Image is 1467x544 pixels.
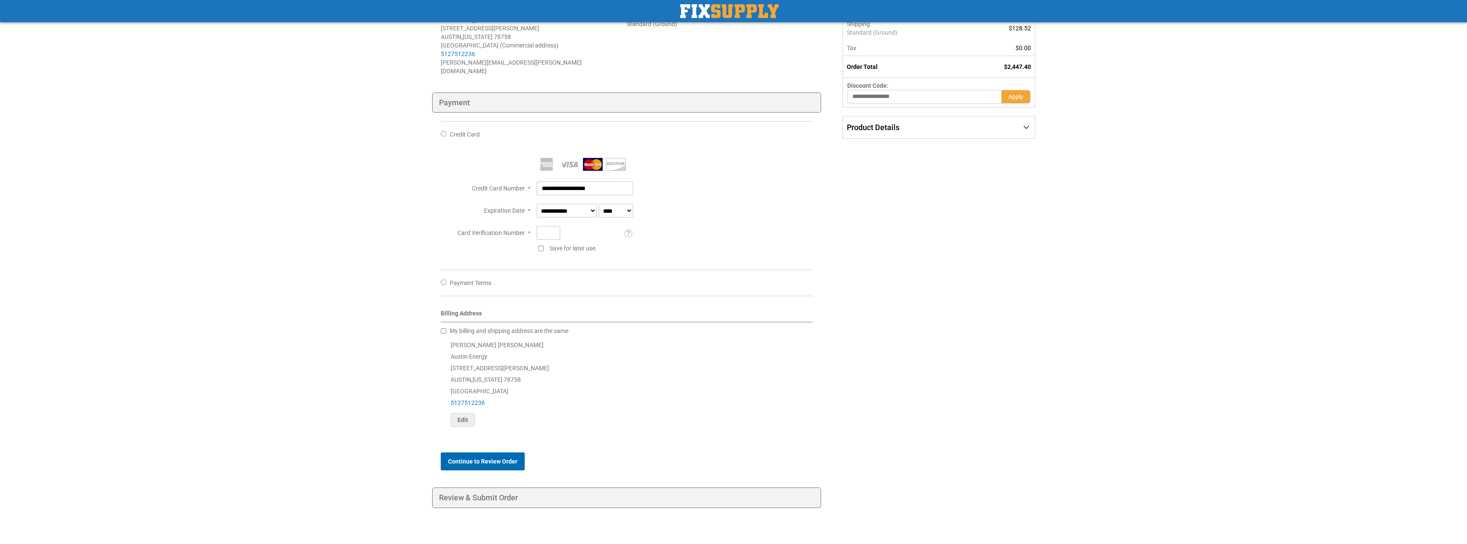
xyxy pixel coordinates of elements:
img: Discover [606,158,626,171]
a: 5127512236 [451,399,485,406]
strong: Order Total [847,63,878,70]
div: [PERSON_NAME] [PERSON_NAME] Austin Energy [STREET_ADDRESS][PERSON_NAME] AUSTIN , 78758 [GEOGRAPHI... [441,339,813,427]
button: Apply [1001,90,1031,104]
button: Continue to Review Order [441,452,525,470]
span: My billing and shipping address are the same [450,327,568,334]
address: [PERSON_NAME] [PERSON_NAME] Austin Energy [STREET_ADDRESS][PERSON_NAME] AUSTIN , 78758 [GEOGRAPHI... [441,7,627,75]
span: Standard (Ground) [847,28,959,37]
span: Shipping [847,21,870,27]
span: [US_STATE] [472,376,502,383]
span: Expiration Date [484,207,525,214]
div: Review & Submit Order [432,488,822,508]
a: store logo [680,4,779,18]
span: Credit Card Number [472,185,525,192]
span: $2,447.40 [1004,63,1031,70]
span: Card Verification Number [457,229,525,236]
div: Payment [432,92,822,113]
a: 5127512236 [441,51,475,57]
span: [PERSON_NAME][EMAIL_ADDRESS][PERSON_NAME][DOMAIN_NAME] [441,59,582,74]
th: Tax [843,40,963,56]
img: Fix Industrial Supply [680,4,779,18]
span: Payment Terms [450,279,491,286]
span: $128.52 [1009,25,1031,32]
span: Product Details [847,123,899,132]
button: Edit [451,413,475,427]
span: Credit Card [450,131,480,138]
img: American Express [537,158,556,171]
span: [US_STATE] [463,33,493,40]
img: Visa [560,158,580,171]
span: $0.00 [1016,45,1031,51]
span: Discount Code: [847,82,888,89]
span: Edit [457,416,468,423]
span: Save for later use. [550,245,597,252]
img: MasterCard [583,158,603,171]
div: Billing Address [441,309,813,322]
span: Continue to Review Order [448,458,517,465]
span: Apply [1008,93,1023,100]
div: Standard (Ground) [627,20,813,28]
